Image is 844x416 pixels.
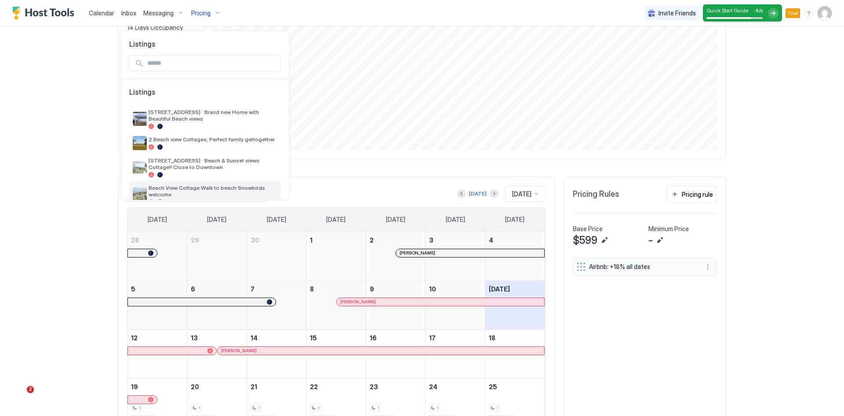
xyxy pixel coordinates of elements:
div: listing image [133,112,147,126]
div: listing image [133,160,147,174]
span: 2 Beach view Cottages, Perfect family gettogether [149,136,277,143]
div: listing image [133,136,147,150]
iframe: Intercom live chat [9,386,30,407]
span: Listings [129,88,280,105]
span: [STREET_ADDRESS] · Beach & Sunset views Cottage!! Close to Downtown [149,157,277,170]
span: Beach View Cottage Walk to beach Snowbirds welcome [149,184,277,198]
span: [STREET_ADDRESS] · Brand new Home with Beautiful Beach views [149,109,277,122]
input: Input Field [144,56,280,71]
div: listing image [133,188,147,202]
span: 2 [27,386,34,393]
span: Listings [120,40,289,48]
